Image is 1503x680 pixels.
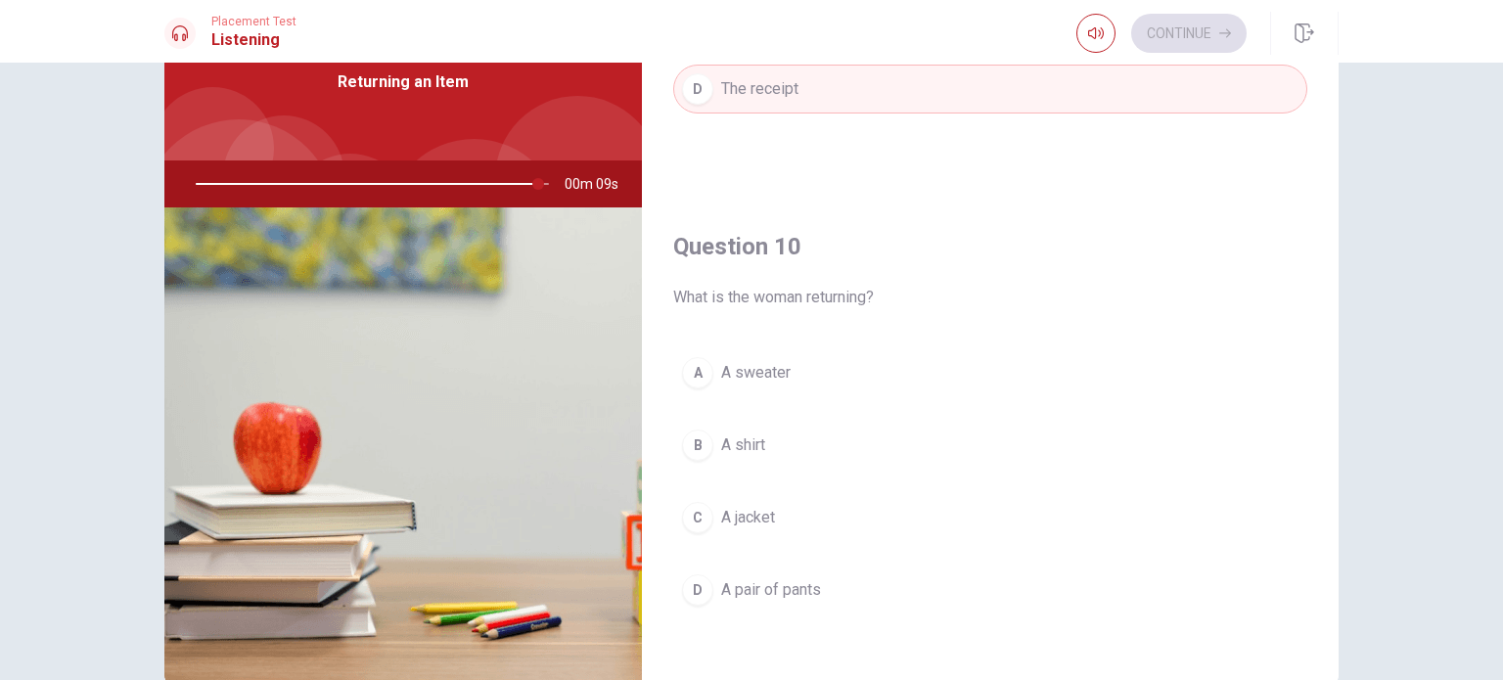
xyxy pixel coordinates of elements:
[338,70,469,94] span: Returning an Item
[721,578,821,602] span: A pair of pants
[721,506,775,529] span: A jacket
[211,28,296,52] h1: Listening
[673,286,1307,309] span: What is the woman returning?
[673,421,1307,470] button: BA shirt
[682,574,713,606] div: D
[721,361,791,385] span: A sweater
[673,65,1307,113] button: DThe receipt
[673,566,1307,614] button: DA pair of pants
[682,502,713,533] div: C
[673,493,1307,542] button: CA jacket
[673,348,1307,397] button: AA sweater
[673,231,1307,262] h4: Question 10
[682,430,713,461] div: B
[211,15,296,28] span: Placement Test
[721,77,798,101] span: The receipt
[682,73,713,105] div: D
[682,357,713,388] div: A
[721,433,765,457] span: A shirt
[565,160,634,207] span: 00m 09s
